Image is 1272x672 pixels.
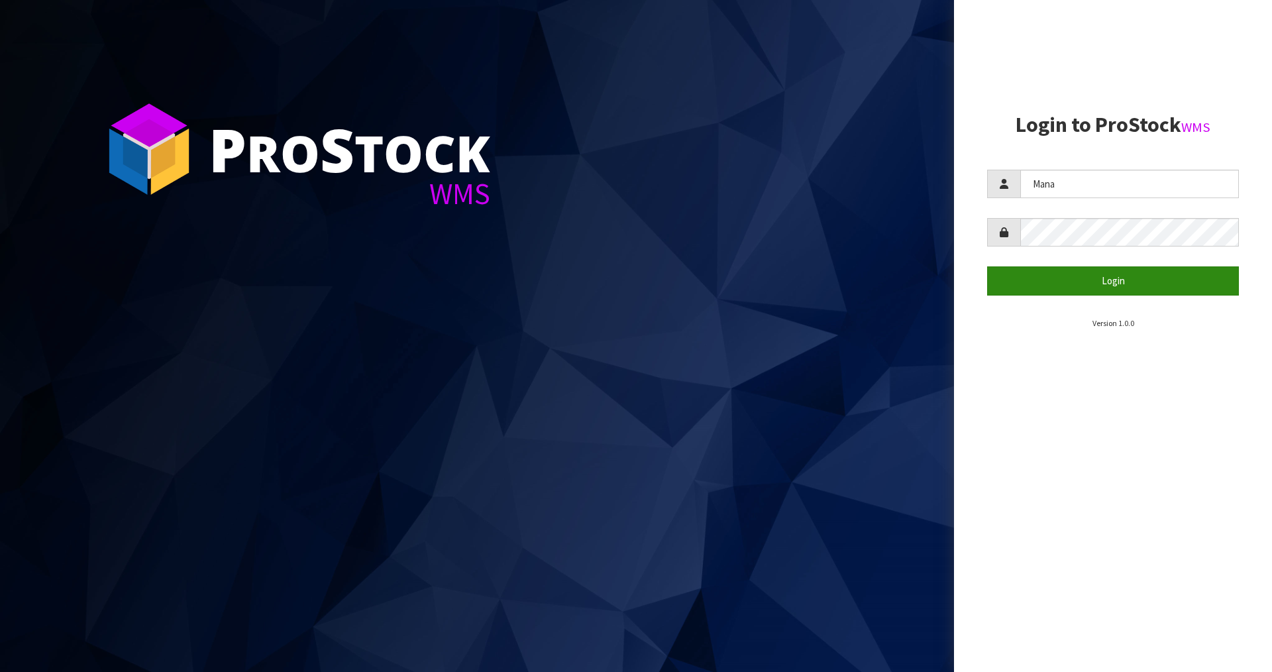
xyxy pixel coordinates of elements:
span: P [209,109,246,190]
div: ro tock [209,119,490,179]
button: Login [987,266,1239,295]
span: S [320,109,354,190]
h2: Login to ProStock [987,113,1239,137]
div: WMS [209,179,490,209]
input: Username [1020,170,1239,198]
small: WMS [1181,119,1210,136]
img: ProStock Cube [99,99,199,199]
small: Version 1.0.0 [1092,318,1134,328]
